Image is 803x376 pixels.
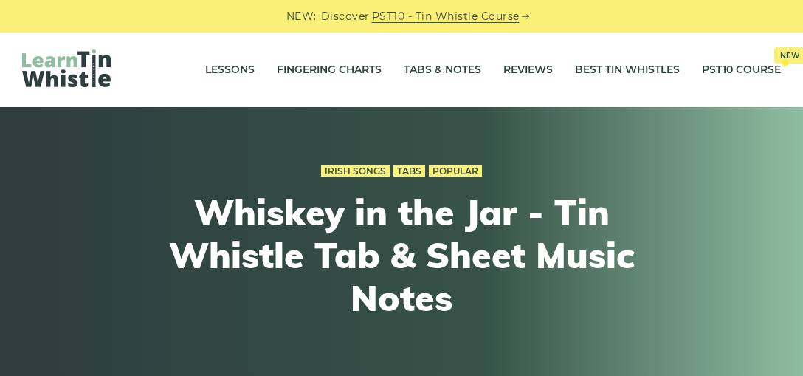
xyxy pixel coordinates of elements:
[321,165,390,177] a: Irish Songs
[429,165,482,177] a: Popular
[205,52,255,89] a: Lessons
[702,52,781,89] a: PST10 CourseNew
[575,52,680,89] a: Best Tin Whistles
[130,191,673,319] h1: Whiskey in the Jar - Tin Whistle Tab & Sheet Music Notes
[503,52,553,89] a: Reviews
[404,52,481,89] a: Tabs & Notes
[22,49,111,87] img: LearnTinWhistle.com
[277,52,382,89] a: Fingering Charts
[393,165,425,177] a: Tabs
